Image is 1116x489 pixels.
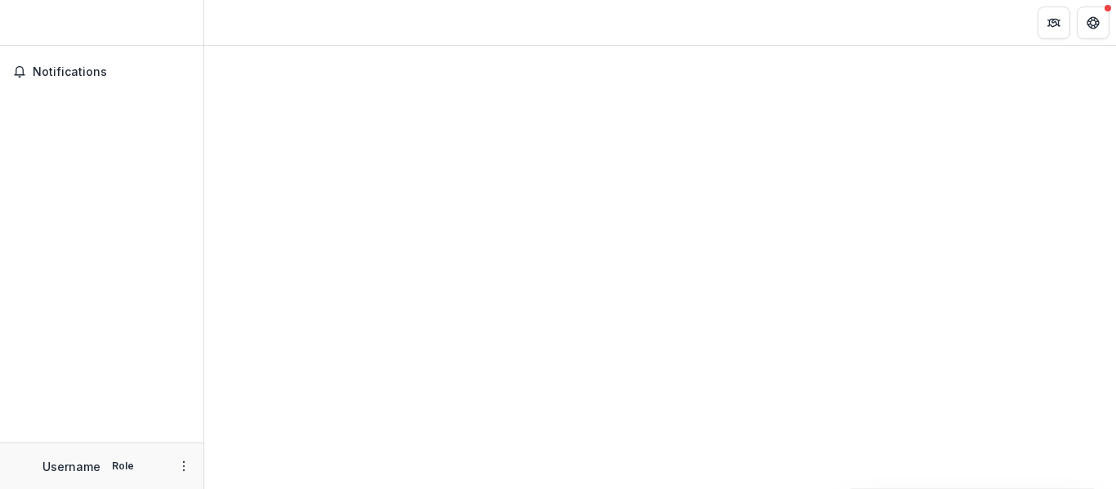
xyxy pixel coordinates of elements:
span: Notifications [33,65,190,79]
p: Role [107,459,139,473]
button: Notifications [7,59,197,85]
button: Get Help [1077,7,1109,39]
p: Username [42,458,100,475]
button: Partners [1038,7,1070,39]
button: More [174,456,194,476]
